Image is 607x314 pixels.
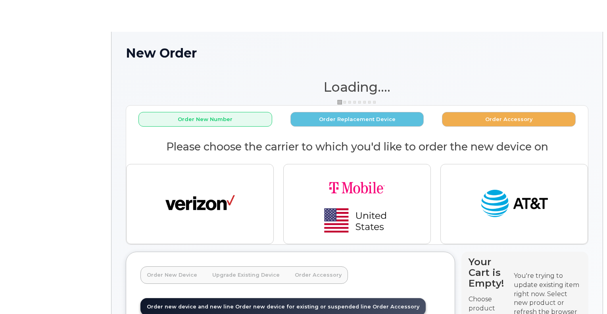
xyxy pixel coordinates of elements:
[165,186,235,222] img: verizon-ab2890fd1dd4a6c9cf5f392cd2db4626a3dae38ee8226e09bcb5c993c4c79f81.png
[235,304,371,310] span: Order new device for existing or suspended line
[469,256,507,289] h4: Your Cart is Empty!
[442,112,576,127] button: Order Accessory
[147,304,234,310] span: Order new device and new line
[302,171,413,237] img: t-mobile-78392d334a420d5b7f0e63d4fa81f6287a21d394dc80d677554bb55bbab1186f.png
[126,141,588,153] h2: Please choose the carrier to which you'd like to order the new device on
[288,266,348,284] a: Order Accessory
[126,80,588,94] h1: Loading....
[373,304,419,310] span: Order Accessory
[337,99,377,105] img: ajax-loader-3a6953c30dc77f0bf724df975f13086db4f4c1262e45940f03d1251963f1bf2e.gif
[290,112,424,127] button: Order Replacement Device
[480,186,549,222] img: at_t-fb3d24644a45acc70fc72cc47ce214d34099dfd970ee3ae2334e4251f9d920fd.png
[206,266,286,284] a: Upgrade Existing Device
[138,112,272,127] button: Order New Number
[140,266,204,284] a: Order New Device
[126,46,588,60] h1: New Order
